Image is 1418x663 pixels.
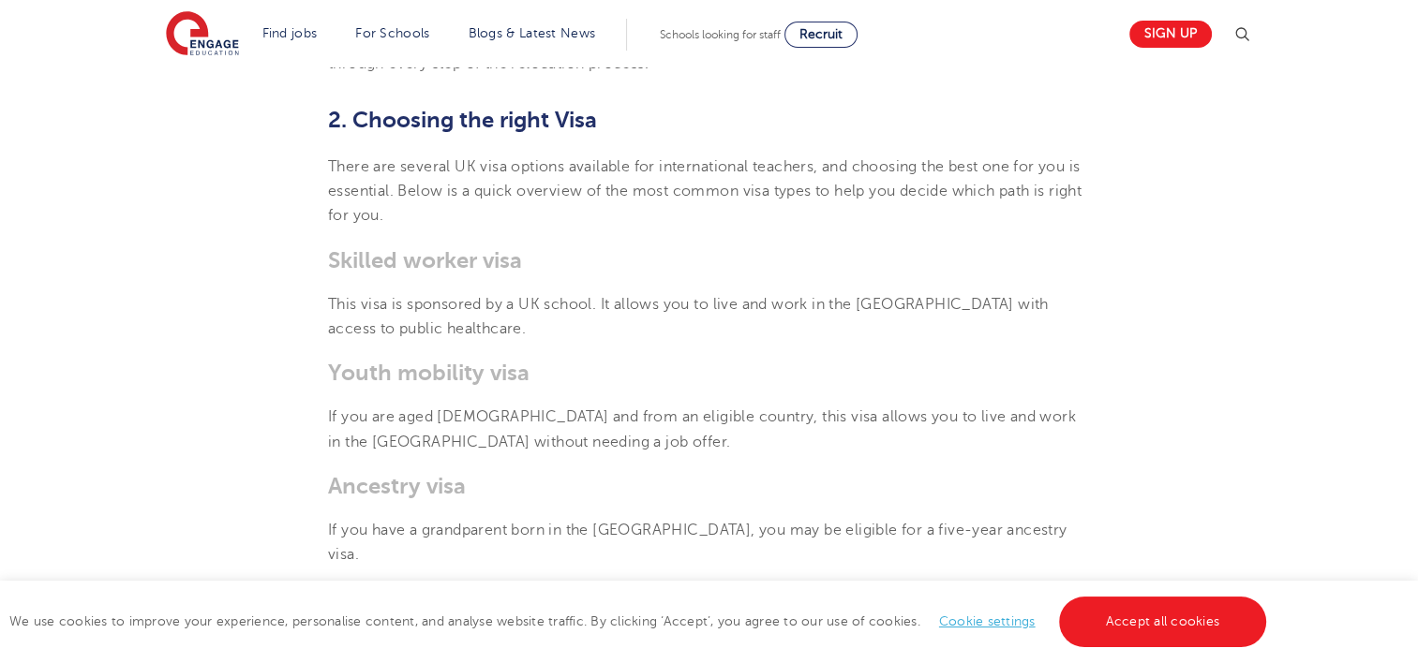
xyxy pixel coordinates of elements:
a: Blogs & Latest News [469,26,596,40]
span: If you have a grandparent born in the [GEOGRAPHIC_DATA], you may be eligible for a five-year ance... [328,522,1067,563]
a: Cookie settings [939,614,1036,628]
img: Engage Education [166,11,239,58]
a: Find jobs [262,26,318,40]
b: Youth mobility visa [328,360,530,386]
a: For Schools [355,26,429,40]
span: We use cookies to improve your experience, personalise content, and analyse website traffic. By c... [9,614,1271,628]
a: Sign up [1129,21,1212,48]
b: Ancestry visa [328,473,466,499]
span: Recruit [799,27,843,41]
b: Skilled worker visa [328,247,522,273]
span: Schools looking for staff [660,28,781,41]
span: This visa is sponsored by a UK school. It allows you to live and work in the [GEOGRAPHIC_DATA] wi... [328,296,1049,337]
span: If you are aged [DEMOGRAPHIC_DATA] and from an eligible country, this visa allows you to live and... [328,408,1076,449]
a: Recruit [784,22,858,48]
b: 2. Choosing the right Visa [328,107,597,133]
a: Accept all cookies [1059,597,1267,647]
span: There are several UK visa options available for international teachers, and choosing the best one... [328,158,1082,225]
